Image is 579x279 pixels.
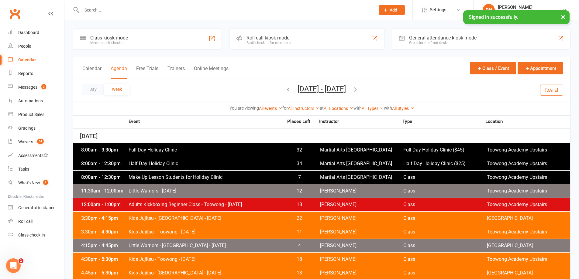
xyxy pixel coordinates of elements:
a: All Styles [392,106,414,111]
span: 4 [284,243,315,248]
div: Dashboard [18,30,39,35]
span: [PERSON_NAME] [320,270,403,275]
span: [PERSON_NAME] [320,189,403,193]
div: [PERSON_NAME] [498,5,562,10]
strong: Instructor [319,119,402,124]
span: Little Warriors - [DATE] [128,189,284,193]
strong: for [282,106,288,111]
span: 11 [284,230,315,234]
button: Week [104,84,129,95]
button: Add [379,5,405,15]
span: [PERSON_NAME] [320,243,403,248]
span: Toowong Academy Upstairs [487,148,570,152]
a: Waivers 54 [8,135,64,149]
div: Assessments [18,153,48,158]
button: Agenda [111,66,127,79]
a: Class kiosk mode [8,228,64,242]
strong: Event [128,119,283,124]
button: Online Meetings [194,66,229,79]
span: [GEOGRAPHIC_DATA] [487,243,570,248]
span: 3 [41,84,46,89]
div: 8:00am - 3:30pm [80,148,128,152]
div: [DATE] [73,129,570,143]
a: People [8,39,64,53]
span: [PERSON_NAME] [320,230,403,234]
div: Roll call [18,219,33,224]
span: Half Day Holiday Clinic ($25) [403,161,487,166]
strong: with [384,106,392,111]
div: 4:45pm - 5:30pm [80,270,128,275]
span: Add [390,8,397,12]
a: Calendar [8,53,64,67]
span: [GEOGRAPHIC_DATA] [487,270,570,275]
button: Day [82,84,104,95]
span: 18 [284,202,315,207]
span: Toowong Academy Upstairs [487,161,570,166]
span: Toowong Academy Upstairs [487,230,570,234]
span: 12 [284,189,315,193]
span: Half Day Holiday Clinic [128,161,284,166]
div: Product Sales [18,112,44,117]
span: Martial Arts [GEOGRAPHIC_DATA] [320,175,403,180]
div: 12:00pm - 1:00pm [80,202,128,207]
a: All Locations [324,106,353,111]
a: All events [259,106,282,111]
div: Martial Arts [GEOGRAPHIC_DATA] [498,10,562,15]
a: Tasks [8,162,64,176]
div: 8:00am - 12:30pm [80,161,128,166]
a: Product Sales [8,108,64,121]
span: Full Day Holiday Clinic ($45) [403,148,487,152]
div: Member self check-in [90,41,128,45]
span: Toowong Academy Upstairs [487,175,570,180]
span: Kids Jujitsu - Toowong - [DATE] [128,257,284,262]
span: Full Day Holiday Clinic [128,148,284,152]
a: General attendance kiosk mode [8,201,64,215]
a: Automations [8,94,64,108]
a: Roll call [8,215,64,228]
span: Class [403,189,487,193]
span: Class [403,202,487,207]
div: 3:30pm - 4:15pm [80,216,128,221]
span: 22 [284,216,315,221]
span: [PERSON_NAME] [320,257,403,262]
span: Kids Jujitsu - Toowong - [DATE] [128,230,284,234]
div: Tasks [18,167,29,172]
span: 34 [284,161,315,166]
span: Class [403,216,487,221]
div: Automations [18,98,43,103]
a: What's New1 [8,176,64,190]
div: Class kiosk mode [90,35,128,41]
button: Free Trials [136,66,158,79]
a: Dashboard [8,26,64,39]
div: 8:00am - 12:30pm [80,175,128,180]
span: [PERSON_NAME] [320,202,403,207]
span: Class [403,230,487,234]
a: Messages 3 [8,80,64,94]
span: Toowong Academy Upstairs [487,202,570,207]
span: 13 [284,270,315,275]
span: 18 [284,257,315,262]
strong: Places Left [283,119,315,124]
strong: Location [485,119,569,124]
button: × [558,10,569,23]
span: Little Warriors - [GEOGRAPHIC_DATA] - [DATE] [128,243,284,248]
span: Class [403,243,487,248]
span: 1 [19,258,23,263]
span: Toowong Academy Upstairs [487,189,570,193]
span: Make Up Lesson Students for Holiday Clinic [128,175,284,180]
div: DN [483,4,495,16]
button: [DATE] - [DATE] [298,85,346,93]
div: Reports [18,71,33,76]
span: [GEOGRAPHIC_DATA] [487,216,570,221]
span: 54 [37,139,44,144]
span: Adults Kickboxing Beginner Class - Toowong - [DATE] [128,202,284,207]
a: All Instructors [288,106,320,111]
div: 4:30pm - 5:30pm [80,257,128,262]
div: People [18,44,31,49]
button: Trainers [167,66,185,79]
a: Gradings [8,121,64,135]
div: Calendar [18,57,36,62]
div: General attendance [18,205,55,210]
div: 3:30pm - 4:30pm [80,230,128,234]
div: Waivers [18,139,33,144]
